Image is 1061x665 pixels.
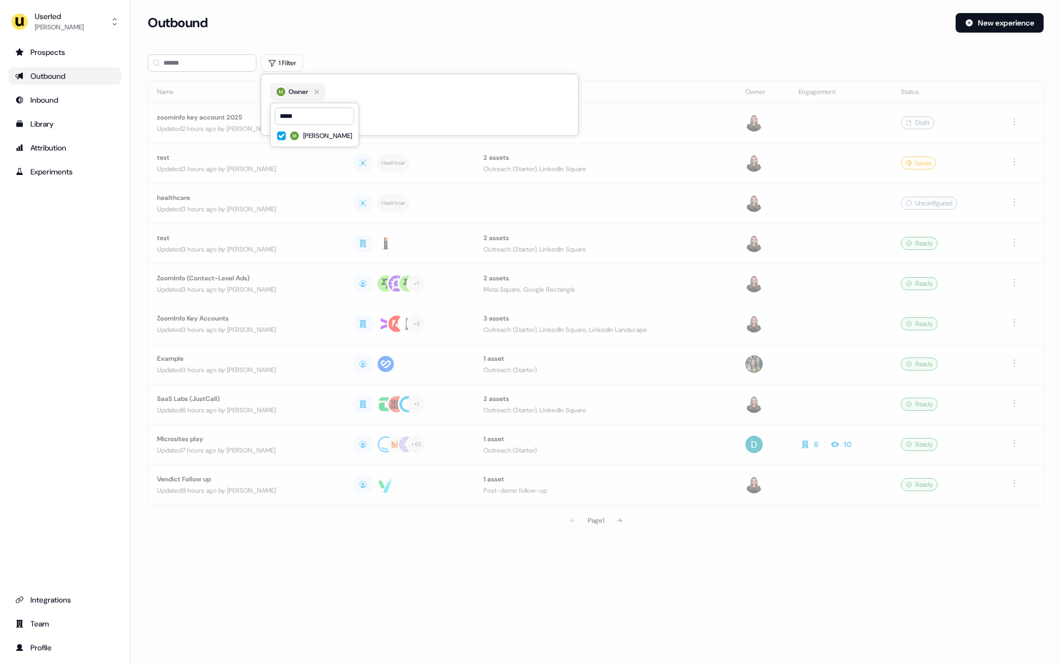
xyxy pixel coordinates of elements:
[290,131,299,140] img: member avatar
[261,54,303,72] button: 1 Filter
[9,91,121,109] a: Go to Inbound
[15,118,115,129] div: Library
[15,47,115,58] div: Prospects
[9,139,121,156] a: Go to attribution
[275,86,286,97] img: owner avatar
[148,15,208,31] h3: Outbound
[15,95,115,105] div: Inbound
[9,591,121,608] a: Go to integrations
[35,11,84,22] div: Userled
[15,71,115,81] div: Outbound
[277,86,308,97] div: Owner
[9,115,121,133] a: Go to templates
[270,83,325,101] button: owner avatarOwner
[9,9,121,35] button: Userled[PERSON_NAME]
[9,163,121,180] a: Go to experiments
[956,13,1044,33] button: New experience
[15,142,115,153] div: Attribution
[9,639,121,656] a: Go to profile
[15,166,115,177] div: Experiments
[15,642,115,653] div: Profile
[35,22,84,33] div: [PERSON_NAME]
[15,618,115,629] div: Team
[9,43,121,61] a: Go to prospects
[9,67,121,85] a: Go to outbound experience
[9,615,121,632] a: Go to team
[303,131,352,140] span: [PERSON_NAME]
[15,594,115,605] div: Integrations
